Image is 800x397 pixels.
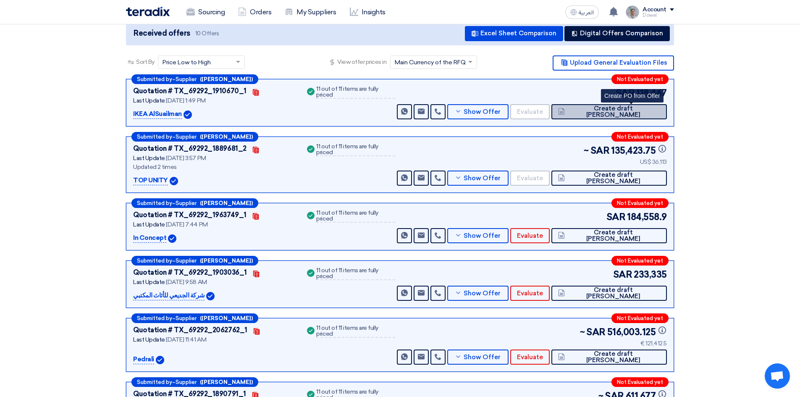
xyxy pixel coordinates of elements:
button: Show Offer [447,228,509,243]
span: Supplier [176,200,197,206]
b: ([PERSON_NAME]) [200,258,253,263]
span: [DATE] 9:58 AM [166,279,207,286]
button: Evaluate [510,104,550,119]
span: Not Evaluated yet [617,379,663,385]
p: Pedrali [133,355,154,365]
div: 11 out of 11 items are fully priced [316,86,395,99]
div: Quotation # TX_69292_1910670_1 [133,86,247,96]
div: Quotation # TX_69292_1889681_2 [133,144,247,154]
span: Create draft [PERSON_NAME] [567,172,660,184]
span: ~ [584,144,589,158]
span: Supplier [176,76,197,82]
span: View offer prices in [337,58,386,66]
span: [DATE] 7:44 PM [166,221,207,228]
span: SAR [586,325,606,339]
button: Create draft [PERSON_NAME] [551,350,667,365]
b: ([PERSON_NAME]) [200,134,253,139]
span: Submitted by [137,134,172,139]
span: Evaluate [517,175,543,181]
span: Not Evaluated yet [617,315,663,321]
button: Evaluate [510,171,550,186]
button: Evaluate [510,350,550,365]
button: Create draft [PERSON_NAME] [551,104,667,119]
a: My Suppliers [278,3,343,21]
span: Supplier [176,258,197,263]
span: 184,558.9 [627,210,667,224]
button: Evaluate [510,286,550,301]
a: Sourcing [180,3,231,21]
span: Last Update [133,155,165,162]
img: Verified Account [206,292,215,300]
span: Submitted by [137,315,172,321]
img: Verified Account [184,110,192,119]
span: Not Evaluated yet [617,134,663,139]
span: Supplier [176,134,197,139]
div: 11 out of 11 items are fully priced [316,144,395,156]
span: 118,467 [636,86,667,100]
img: Teradix logo [126,7,170,16]
button: Show Offer [447,350,509,365]
div: – [131,313,258,323]
div: – [131,132,258,142]
b: ([PERSON_NAME]) [200,379,253,385]
span: العربية [579,10,594,16]
button: Digital Offers Comparison [564,26,670,41]
span: Supplier [176,315,197,321]
a: Orders [231,3,278,21]
span: Create draft [PERSON_NAME] [567,105,660,118]
span: Show Offer [464,109,501,115]
span: Evaluate [517,354,543,360]
span: Not Evaluated yet [617,200,663,206]
img: Verified Account [156,356,164,364]
span: 516,003.125 [607,325,667,339]
span: 135,423.75 [611,144,667,158]
span: SAR [613,268,632,281]
div: – [131,256,258,266]
div: 11 out of 11 items are fully priced [316,325,395,338]
div: Dowel [643,13,674,18]
div: – [131,377,258,387]
div: Open chat [765,363,790,389]
span: Show Offer [464,233,501,239]
b: ([PERSON_NAME]) [200,315,253,321]
div: 11 out of 11 items are fully priced [316,268,395,280]
span: 10 Offers [195,29,219,37]
div: Quotation # TX_69292_1903036_1 [133,268,247,278]
span: Submitted by [137,76,172,82]
div: Account [643,6,666,13]
button: Create draft [PERSON_NAME] [551,228,667,243]
span: Create PO from Offer [604,92,660,99]
span: Last Update [133,221,165,228]
span: Sort By [136,58,155,66]
div: Quotation # TX_69292_2062762_1 [133,325,247,335]
span: Show Offer [464,290,501,297]
span: Create draft [PERSON_NAME] [567,351,660,363]
img: IMG_1753965247717.jpg [626,5,639,19]
a: Insights [343,3,392,21]
p: In Concept [133,233,166,243]
b: ([PERSON_NAME]) [200,200,253,206]
span: 233,335 [634,268,667,281]
div: US$ 36,113 [584,158,667,166]
span: Create draft [PERSON_NAME] [567,229,660,242]
button: Show Offer [447,171,509,186]
button: Create draft [PERSON_NAME] [551,286,667,301]
span: ~ [580,325,585,339]
div: – [131,74,258,84]
span: Received offers [134,28,190,39]
span: Price Low to High [163,58,211,67]
span: Last Update [133,336,165,343]
span: Submitted by [137,258,172,263]
button: العربية [565,5,599,19]
span: [DATE] 1:49 PM [166,97,205,104]
button: Excel Sheet Comparison [465,26,563,41]
div: Quotation # TX_69292_1963749_1 [133,210,247,220]
img: Verified Account [168,234,176,243]
button: Evaluate [510,228,550,243]
p: TOP UNITY [133,176,168,186]
span: Submitted by [137,379,172,385]
span: SAR [606,210,626,224]
div: Updated 2 times [133,163,295,171]
span: Evaluate [517,233,543,239]
p: شركة الجديعي للأثاث المكتبي [133,291,205,301]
